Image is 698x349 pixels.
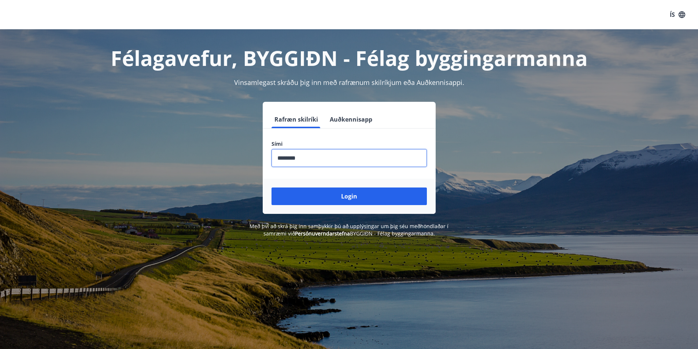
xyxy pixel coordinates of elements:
[94,44,604,72] h1: Félagavefur, BYGGIÐN - Félag byggingarmanna
[272,111,321,128] button: Rafræn skilríki
[234,78,464,87] span: Vinsamlegast skráðu þig inn með rafrænum skilríkjum eða Auðkennisappi.
[295,230,350,237] a: Persónuverndarstefna
[327,111,375,128] button: Auðkennisapp
[272,188,427,205] button: Login
[272,140,427,148] label: Sími
[666,8,689,21] button: ÍS
[250,223,448,237] span: Með því að skrá þig inn samþykkir þú að upplýsingar um þig séu meðhöndlaðar í samræmi við BYGGIÐN...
